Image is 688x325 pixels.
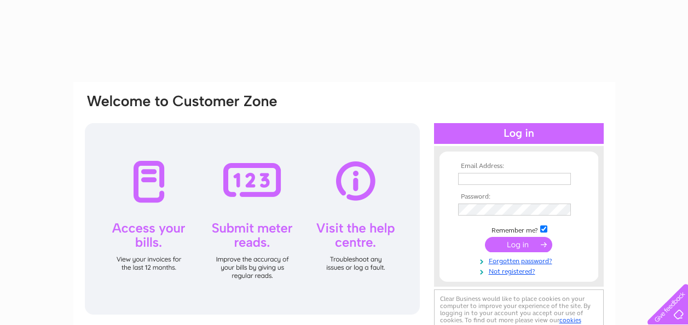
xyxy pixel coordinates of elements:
[455,162,582,170] th: Email Address:
[455,224,582,235] td: Remember me?
[455,193,582,201] th: Password:
[458,255,582,265] a: Forgotten password?
[458,265,582,276] a: Not registered?
[485,237,552,252] input: Submit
